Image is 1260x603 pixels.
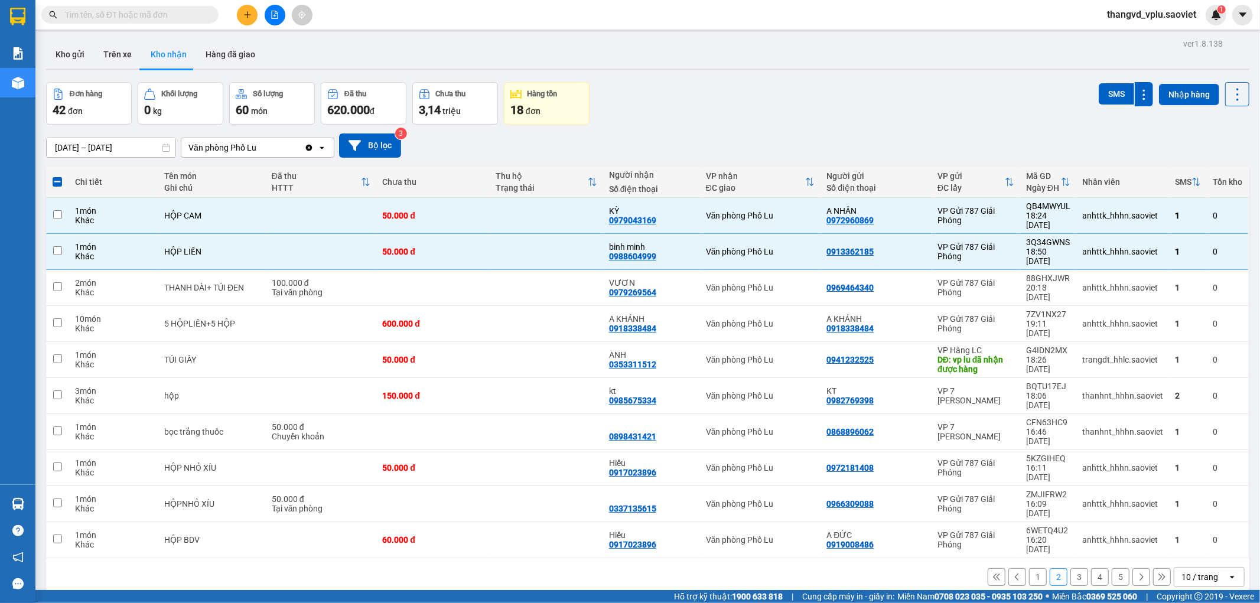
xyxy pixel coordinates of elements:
[609,432,656,441] div: 0898431421
[609,458,694,468] div: Hiếu
[265,5,285,25] button: file-add
[706,319,815,328] div: Văn phòng Phố Lu
[272,278,371,288] div: 100.000 đ
[1217,5,1226,14] sup: 1
[272,171,362,181] div: Đã thu
[1082,463,1163,472] div: anhttk_hhhn.saoviet
[1181,571,1218,583] div: 10 / trang
[1219,5,1223,14] span: 1
[164,499,260,509] div: HỘPNHỎ XÍU
[1183,37,1223,50] div: ver 1.8.138
[1175,427,1201,436] div: 1
[1175,177,1191,187] div: SMS
[382,177,484,187] div: Chưa thu
[75,252,152,261] div: Khác
[317,143,327,152] svg: open
[419,103,441,117] span: 3,14
[826,396,874,405] div: 0982769398
[272,422,371,432] div: 50.000 đ
[609,252,656,261] div: 0988604999
[46,82,132,125] button: Đơn hàng42đơn
[1194,592,1203,601] span: copyright
[237,5,258,25] button: plus
[339,133,401,158] button: Bộ lọc
[706,283,815,292] div: Văn phòng Phố Lu
[609,468,656,477] div: 0917023896
[75,360,152,369] div: Khác
[609,530,694,540] div: Hiếu
[70,90,102,98] div: Đơn hàng
[251,106,268,116] span: món
[802,590,894,603] span: Cung cấp máy in - giấy in:
[937,206,1014,225] div: VP Gửi 787 Giải Phóng
[609,360,656,369] div: 0353311512
[706,535,815,545] div: Văn phòng Phố Lu
[1050,568,1067,586] button: 2
[253,90,283,98] div: Số lượng
[1091,568,1109,586] button: 4
[826,499,874,509] div: 0966309088
[382,211,484,220] div: 50.000 đ
[1026,319,1070,338] div: 19:11 [DATE]
[1026,463,1070,482] div: 16:11 [DATE]
[53,103,66,117] span: 42
[1026,273,1070,283] div: 88GHXJWR
[304,143,314,152] svg: Clear value
[12,77,24,89] img: warehouse-icon
[327,103,370,117] span: 620.000
[12,47,24,60] img: solution-icon
[68,106,83,116] span: đơn
[164,391,260,400] div: hộp
[75,216,152,225] div: Khác
[826,530,926,540] div: A ĐỨC
[1082,427,1163,436] div: thanhnt_hhhn.saoviet
[706,355,815,364] div: Văn phòng Phố Lu
[164,211,260,220] div: HỘP CAM
[1099,83,1134,105] button: SMS
[75,324,152,333] div: Khác
[272,504,371,513] div: Tại văn phòng
[75,432,152,441] div: Khác
[412,82,498,125] button: Chưa thu3,14 triệu
[897,590,1043,603] span: Miền Nam
[75,278,152,288] div: 2 món
[1082,211,1163,220] div: anhttk_hhhn.saoviet
[609,504,656,513] div: 0337135615
[75,530,152,540] div: 1 món
[272,494,371,504] div: 50.000 đ
[164,183,260,193] div: Ghi chú
[442,106,461,116] span: triệu
[382,355,484,364] div: 50.000 đ
[526,106,541,116] span: đơn
[937,386,1014,405] div: VP 7 [PERSON_NAME]
[75,242,152,252] div: 1 món
[826,386,926,396] div: KT
[1026,382,1070,391] div: BQTU17EJ
[1175,355,1201,364] div: 1
[826,171,926,181] div: Người gửi
[1175,463,1201,472] div: 1
[932,167,1020,198] th: Toggle SortBy
[1175,499,1201,509] div: 1
[1159,84,1219,105] button: Nhập hàng
[504,82,590,125] button: Hàng tồn18đơn
[609,206,694,216] div: KỲ
[1026,391,1070,410] div: 18:06 [DATE]
[937,242,1014,261] div: VP Gửi 787 Giải Phóng
[609,170,694,180] div: Người nhận
[75,494,152,504] div: 1 món
[826,183,926,193] div: Số điện thoại
[609,350,694,360] div: ANH
[1213,319,1242,328] div: 0
[75,314,152,324] div: 10 món
[164,427,260,436] div: bọc trắng thuốc
[141,40,196,69] button: Kho nhận
[75,540,152,549] div: Khác
[144,103,151,117] span: 0
[826,314,926,324] div: A KHÁNH
[1211,9,1222,20] img: icon-new-feature
[382,535,484,545] div: 60.000 đ
[272,432,371,441] div: Chuyển khoản
[609,184,694,194] div: Số điện thoại
[826,427,874,436] div: 0868896062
